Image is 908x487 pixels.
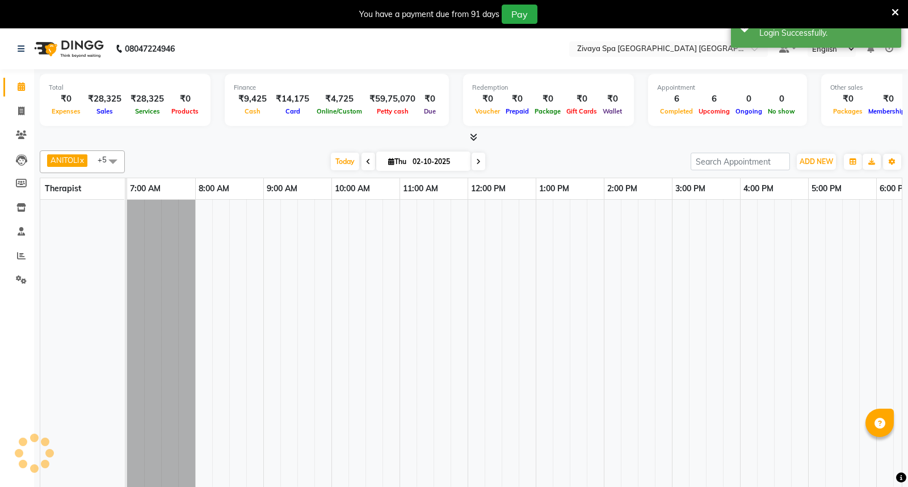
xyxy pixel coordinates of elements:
[696,107,733,115] span: Upcoming
[83,93,126,106] div: ₹28,325
[604,180,640,197] a: 2:00 PM
[797,154,836,170] button: ADD NEW
[49,107,83,115] span: Expenses
[409,153,466,170] input: 2025-10-02
[765,93,798,106] div: 0
[79,156,84,165] a: x
[532,93,564,106] div: ₹0
[502,5,537,24] button: Pay
[696,93,733,106] div: 6
[472,83,625,93] div: Redemption
[49,83,201,93] div: Total
[29,33,107,65] img: logo
[400,180,441,197] a: 11:00 AM
[51,156,79,165] span: ANITOLI
[45,183,81,194] span: Therapist
[234,93,271,106] div: ₹9,425
[830,107,865,115] span: Packages
[314,107,365,115] span: Online/Custom
[564,93,600,106] div: ₹0
[132,107,163,115] span: Services
[196,180,232,197] a: 8:00 AM
[733,107,765,115] span: Ongoing
[421,107,439,115] span: Due
[126,93,169,106] div: ₹28,325
[468,180,508,197] a: 12:00 PM
[125,33,175,65] b: 08047224946
[374,107,411,115] span: Petty cash
[532,107,564,115] span: Package
[264,180,300,197] a: 9:00 AM
[331,153,359,170] span: Today
[600,107,625,115] span: Wallet
[657,93,696,106] div: 6
[765,107,798,115] span: No show
[564,107,600,115] span: Gift Cards
[741,180,776,197] a: 4:00 PM
[472,93,503,106] div: ₹0
[759,27,893,39] div: Login Successfully.
[271,93,314,106] div: ₹14,175
[283,107,303,115] span: Card
[314,93,365,106] div: ₹4,725
[657,83,798,93] div: Appointment
[242,107,263,115] span: Cash
[657,107,696,115] span: Completed
[503,93,532,106] div: ₹0
[365,93,420,106] div: ₹59,75,070
[472,107,503,115] span: Voucher
[127,180,163,197] a: 7:00 AM
[94,107,116,115] span: Sales
[830,93,865,106] div: ₹0
[600,93,625,106] div: ₹0
[691,153,790,170] input: Search Appointment
[809,180,844,197] a: 5:00 PM
[332,180,373,197] a: 10:00 AM
[169,93,201,106] div: ₹0
[420,93,440,106] div: ₹0
[503,107,532,115] span: Prepaid
[800,157,833,166] span: ADD NEW
[860,442,897,476] iframe: chat widget
[49,93,83,106] div: ₹0
[234,83,440,93] div: Finance
[169,107,201,115] span: Products
[385,157,409,166] span: Thu
[98,155,115,164] span: +5
[359,9,499,20] div: You have a payment due from 91 days
[672,180,708,197] a: 3:00 PM
[536,180,572,197] a: 1:00 PM
[733,93,765,106] div: 0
